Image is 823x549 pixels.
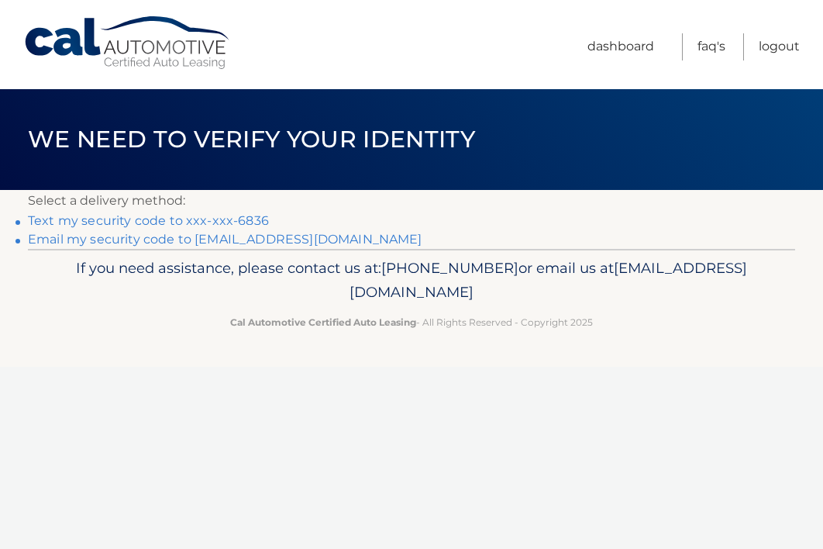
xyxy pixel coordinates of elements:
p: Select a delivery method: [28,190,795,212]
a: Logout [759,33,800,60]
a: Dashboard [587,33,654,60]
span: [PHONE_NUMBER] [381,259,518,277]
a: Text my security code to xxx-xxx-6836 [28,213,269,228]
p: If you need assistance, please contact us at: or email us at [51,256,772,306]
span: We need to verify your identity [28,125,475,154]
p: - All Rights Reserved - Copyright 2025 [51,314,772,330]
a: FAQ's [697,33,725,60]
a: Email my security code to [EMAIL_ADDRESS][DOMAIN_NAME] [28,232,422,247]
strong: Cal Automotive Certified Auto Leasing [230,316,416,328]
a: Cal Automotive [23,16,232,71]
